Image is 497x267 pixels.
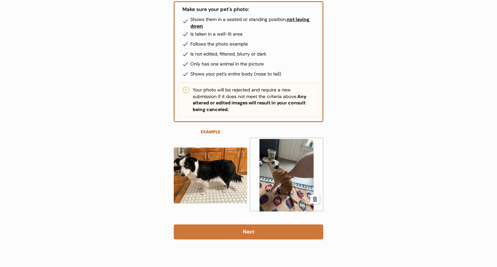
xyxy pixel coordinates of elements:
div: Is taken in a well-lit area [190,31,319,38]
strong: Any altered or edited images will result in your consult being canceled. [193,93,307,112]
div: Follows the photo example [190,41,319,48]
img: https%3A%2F%2Fb1fdecc9f5d32684efbb068259a22d3b.cdn.bubble.io%2Ff1760399632056x568230569576686900%... [250,139,323,211]
div: EXAMPLE [192,129,229,135]
div: Shows them in a seated or standing position, [190,16,319,29]
div: Shows your pet’s entire body (nose to tail) [190,71,319,77]
div: Your photo will be rejected and require a new submission if it does not meet the criteria above. [193,87,314,113]
button: Next [174,224,323,239]
div: Is not edited, filtered, blurry or dark [190,51,319,58]
div: Only has one animal in the picture [190,61,319,67]
u: not laying down [190,16,310,29]
div: Make sure your pet's photo: [178,6,249,16]
img: SnickersResizedLeft.png [174,138,247,211]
